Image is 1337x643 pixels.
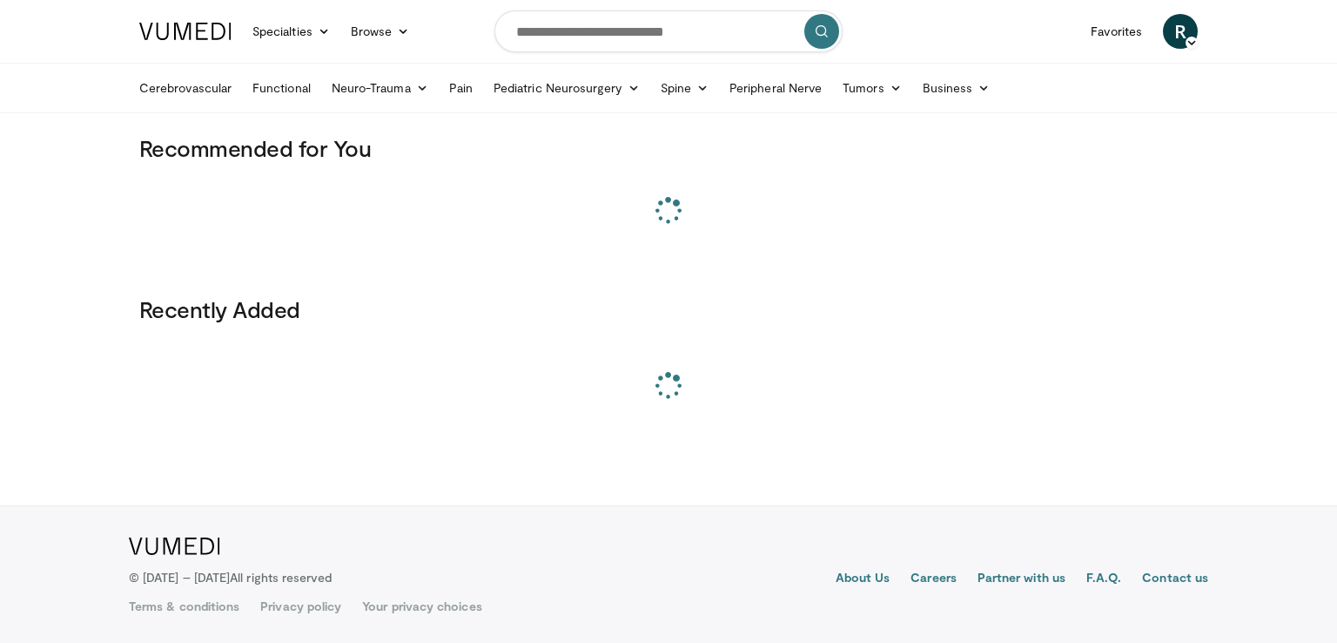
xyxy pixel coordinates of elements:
[129,71,242,105] a: Cerebrovascular
[321,71,439,105] a: Neuro-Trauma
[832,71,912,105] a: Tumors
[910,569,957,590] a: Careers
[129,538,220,555] img: VuMedi Logo
[1080,14,1152,49] a: Favorites
[129,598,239,615] a: Terms & conditions
[139,134,1198,162] h3: Recommended for You
[836,569,890,590] a: About Us
[1142,569,1208,590] a: Contact us
[494,10,843,52] input: Search topics, interventions
[978,569,1065,590] a: Partner with us
[719,71,832,105] a: Peripheral Nerve
[230,570,332,585] span: All rights reserved
[439,71,483,105] a: Pain
[139,295,1198,323] h3: Recently Added
[242,14,340,49] a: Specialties
[1163,14,1198,49] a: R
[912,71,1001,105] a: Business
[129,569,333,586] p: © [DATE] – [DATE]
[260,598,341,615] a: Privacy policy
[650,71,719,105] a: Spine
[242,71,321,105] a: Functional
[362,598,481,615] a: Your privacy choices
[483,71,650,105] a: Pediatric Neurosurgery
[139,23,232,40] img: VuMedi Logo
[340,14,420,49] a: Browse
[1086,569,1121,590] a: F.A.Q.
